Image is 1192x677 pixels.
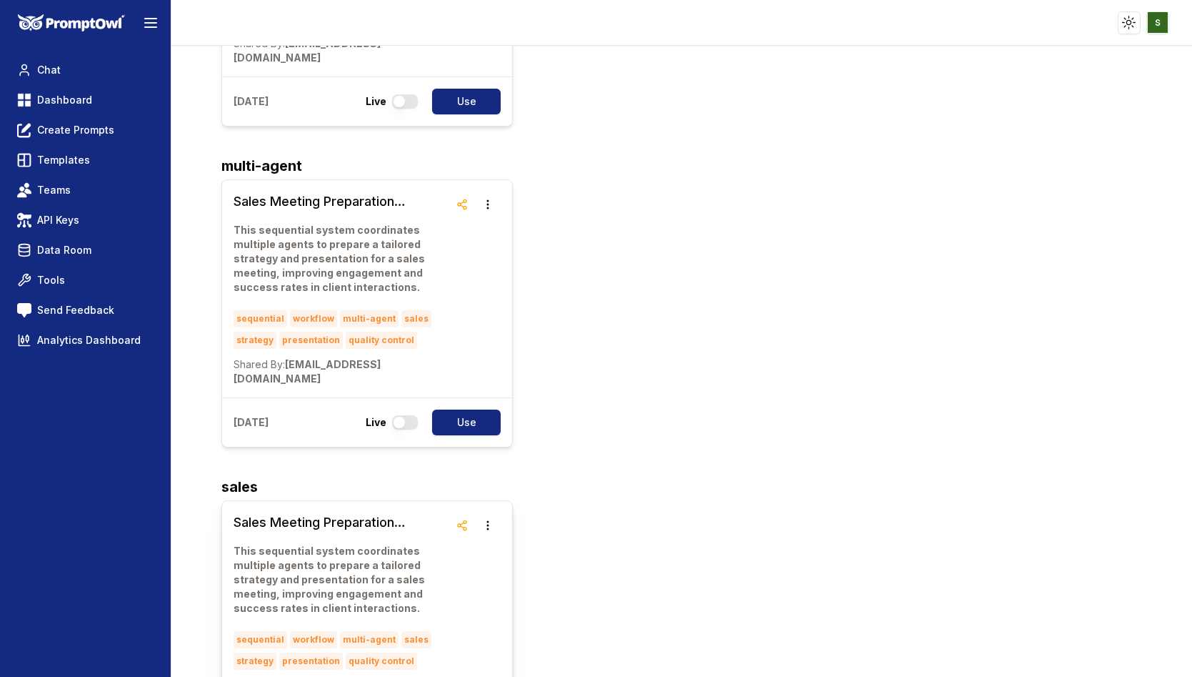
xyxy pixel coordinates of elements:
[234,357,450,386] p: [EMAIL_ADDRESS][DOMAIN_NAME]
[11,327,159,353] a: Analytics Dashboard
[234,513,450,533] h3: Sales Meeting Preparation Workflow
[279,332,343,349] span: presentation
[366,94,386,109] p: Live
[290,631,337,648] span: workflow
[37,123,114,137] span: Create Prompts
[234,192,450,386] a: Sales Meeting Preparation WorkflowThis sequential system coordinates multiple agents to prepare a...
[234,332,276,349] span: strategy
[37,273,65,287] span: Tools
[424,410,501,435] a: Use
[234,544,450,616] p: This sequential system coordinates multiple agents to prepare a tailored strategy and presentatio...
[11,57,159,83] a: Chat
[11,237,159,263] a: Data Room
[11,267,159,293] a: Tools
[346,332,417,349] span: quality control
[11,147,159,173] a: Templates
[346,653,417,670] span: quality control
[221,155,1143,177] h2: multi-agent
[424,89,501,114] a: Use
[17,303,31,317] img: feedback
[234,631,287,648] span: sequential
[401,310,431,327] span: sales
[234,36,450,65] p: [EMAIL_ADDRESS][DOMAIN_NAME]
[37,303,114,317] span: Send Feedback
[234,94,269,109] p: [DATE]
[366,415,386,430] p: Live
[11,207,159,233] a: API Keys
[340,310,399,327] span: multi-agent
[234,358,285,370] span: Shared By:
[11,117,159,143] a: Create Prompts
[234,223,450,295] p: This sequential system coordinates multiple agents to prepare a tailored strategy and presentatio...
[234,415,269,430] p: [DATE]
[37,333,141,347] span: Analytics Dashboard
[37,153,90,167] span: Templates
[234,192,450,212] h3: Sales Meeting Preparation Workflow
[234,653,276,670] span: strategy
[37,63,61,77] span: Chat
[234,310,287,327] span: sequential
[221,476,1143,498] h2: sales
[432,410,501,435] button: Use
[1148,12,1168,33] img: ACg8ocKzQA5sZIhSfHl4qZiZGWNIJ57aHua1iTAA8qHBENU3D3RYog=s96-c
[340,631,399,648] span: multi-agent
[37,213,79,227] span: API Keys
[401,631,431,648] span: sales
[279,653,343,670] span: presentation
[11,87,159,113] a: Dashboard
[11,177,159,203] a: Teams
[37,243,91,257] span: Data Room
[290,310,337,327] span: workflow
[37,183,71,197] span: Teams
[37,93,92,107] span: Dashboard
[432,89,501,114] button: Use
[18,14,125,32] img: PromptOwl
[11,297,159,323] a: Send Feedback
